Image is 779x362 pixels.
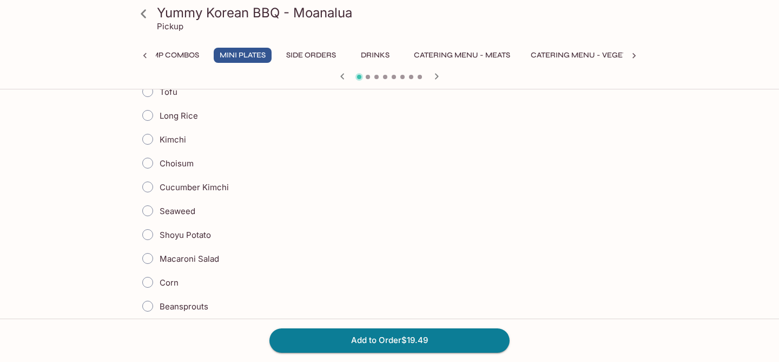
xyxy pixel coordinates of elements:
span: Seaweed [160,206,195,216]
span: Choisum [160,158,194,169]
span: Shoyu Potato [160,230,211,240]
button: Add to Order$19.49 [269,328,510,352]
span: Beansprouts [160,301,208,312]
span: Tofu [160,87,177,97]
span: Long Rice [160,111,198,121]
button: Catering Menu - Meats [408,48,516,63]
span: Kimchi [160,134,186,145]
h3: Yummy Korean BBQ - Moanalua [157,4,641,21]
span: Corn [160,277,179,288]
button: Side Orders [280,48,342,63]
button: Drinks [351,48,399,63]
span: Cucumber Kimchi [160,182,229,192]
button: Mini Plates [214,48,272,63]
p: Pickup [157,21,183,31]
button: Catering Menu - Vegetables [525,48,656,63]
span: Macaroni Salad [160,254,219,264]
button: Shrimp Combos [128,48,205,63]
